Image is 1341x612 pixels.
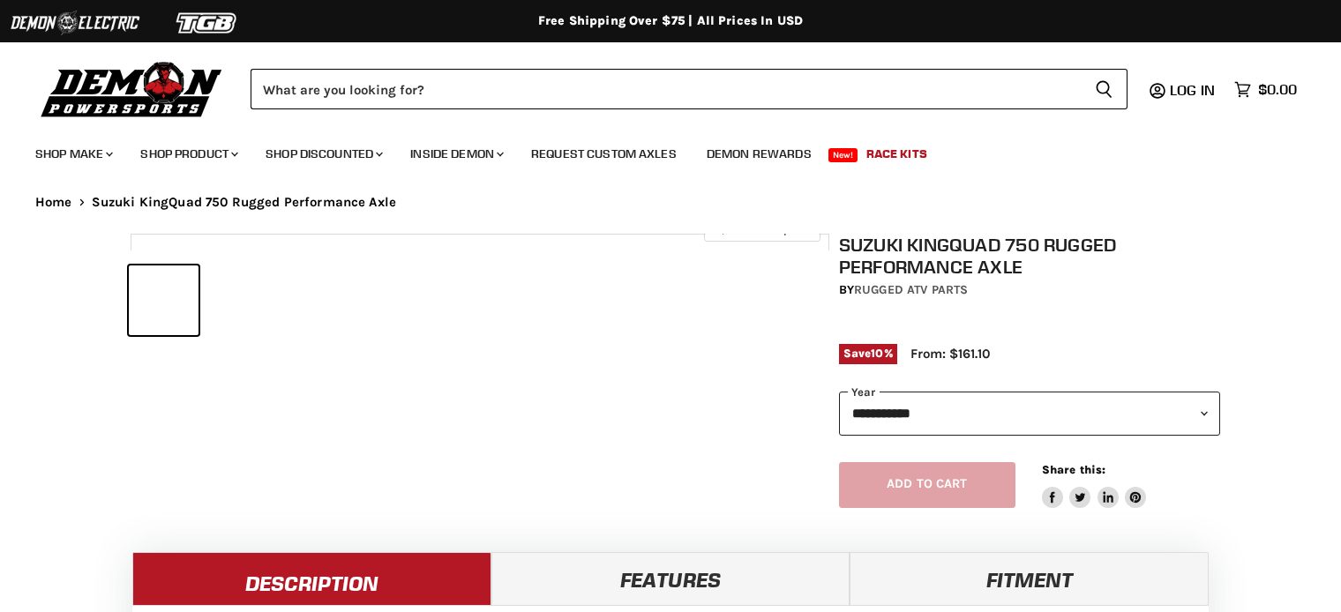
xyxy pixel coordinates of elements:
a: Shop Make [22,136,124,172]
a: Description [132,552,491,605]
a: Shop Discounted [252,136,393,172]
form: Product [251,69,1127,109]
button: Search [1081,69,1127,109]
span: Suzuki KingQuad 750 Rugged Performance Axle [92,195,396,210]
a: Demon Rewards [693,136,825,172]
h1: Suzuki KingQuad 750 Rugged Performance Axle [839,234,1220,278]
span: Save % [839,344,897,363]
span: Log in [1170,81,1215,99]
a: Features [491,552,850,605]
span: $0.00 [1258,81,1297,98]
a: Inside Demon [397,136,514,172]
a: Home [35,195,72,210]
select: year [839,392,1220,435]
input: Search [251,69,1081,109]
a: Fitment [850,552,1209,605]
div: by [839,280,1220,300]
img: Demon Electric Logo 2 [9,6,141,40]
span: 10 [871,347,883,360]
span: From: $161.10 [910,346,990,362]
img: TGB Logo 2 [141,6,273,40]
a: Rugged ATV Parts [854,282,968,297]
span: New! [828,148,858,162]
img: Demon Powersports [35,57,228,120]
span: Share this: [1042,463,1105,476]
a: Shop Product [127,136,249,172]
a: Race Kits [853,136,940,172]
span: Click to expand [713,222,811,235]
a: $0.00 [1225,77,1306,102]
aside: Share this: [1042,462,1147,509]
a: Request Custom Axles [518,136,690,172]
button: IMAGE thumbnail [129,265,199,335]
ul: Main menu [22,129,1292,172]
a: Log in [1162,82,1225,98]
